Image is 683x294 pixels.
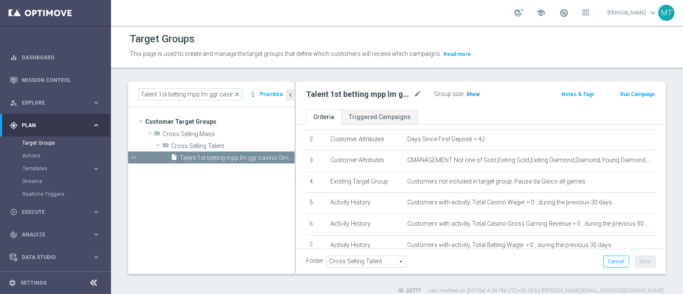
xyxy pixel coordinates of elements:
i: keyboard_arrow_right [92,99,100,107]
a: Actions [22,152,89,159]
td: Existing Target Group [327,172,404,193]
span: Days Since First Deposit > 42 [407,136,485,143]
a: Streams [22,178,89,185]
i: chevron_left [286,91,295,99]
div: Actions [22,149,110,162]
td: 4 [306,172,327,193]
a: Optibot [22,268,89,291]
button: track_changes Analyze keyboard_arrow_right [9,231,101,238]
span: Plan [22,123,92,128]
td: 7 [306,235,327,256]
i: more_vert [249,88,257,100]
span: Customers not included in target group: Pausa da Gioco all games [407,178,585,185]
button: Notes & Tags [560,90,595,99]
button: Cancel [603,256,629,268]
span: Execute [22,210,92,215]
div: Mission Control [10,69,100,91]
i: gps_fixed [10,122,18,129]
button: Read more [443,49,472,59]
span: Templates [23,166,84,171]
button: Prioritize [259,89,284,100]
span: school [536,8,546,17]
button: Mission Control [9,77,101,84]
i: keyboard_arrow_right [92,165,100,173]
td: 3 [306,151,327,172]
div: Data Studio [10,253,92,261]
span: CMANAGEMENT Not one of Gold,Exiting Gold,Exiting Diamond,Diamond,Young Diamond,Young Gold,Exiting... [407,157,652,164]
i: equalizer [10,54,18,61]
h2: Talent 1st betting mpp lm ggr casino l3m > 0 [306,89,412,99]
h1: Target Groups [130,33,195,45]
span: Cross Selling Mass [163,131,295,138]
button: Run Campaign [619,90,656,99]
label: Folder [306,257,323,265]
div: Optibot [10,268,100,291]
span: keyboard_arrow_down [648,8,657,17]
button: Templates keyboard_arrow_right [22,165,101,172]
div: Plan [10,122,92,129]
td: 5 [306,193,327,214]
button: person_search Explore keyboard_arrow_right [9,99,101,106]
span: Show [466,91,480,97]
a: Mission Control [22,69,100,91]
i: keyboard_arrow_right [92,253,100,261]
td: Customer Attributes [327,151,404,172]
span: close [234,91,240,98]
button: chevron_left [286,89,295,101]
span: Cross Selling Talent [171,143,295,150]
i: folder [162,142,169,151]
i: insert_drive_file [171,154,178,163]
td: Activity History [327,193,404,214]
span: Customers with activity, Total Casino Wager > 0 , during the previous 30 days [407,199,612,206]
i: keyboard_arrow_right [92,230,100,239]
div: Templates [23,166,92,171]
div: Streams [22,175,110,188]
td: 6 [306,214,327,235]
a: [PERSON_NAME]keyboard_arrow_down [607,6,658,19]
div: Dashboard [10,46,100,69]
label: : [463,90,464,98]
span: Explore [22,100,92,105]
i: keyboard_arrow_right [92,208,100,216]
div: gps_fixed Plan keyboard_arrow_right [9,122,101,129]
a: Dashboard [22,46,100,69]
div: Target Groups [22,137,110,149]
div: Templates [22,162,110,175]
button: play_circle_outline Execute keyboard_arrow_right [9,209,101,215]
i: mode_edit [414,89,421,99]
i: keyboard_arrow_right [92,121,100,129]
td: Customer Attributes [327,129,404,151]
span: Data Studio [22,255,92,260]
span: Customer Target Groups [145,116,295,128]
a: Settings [20,280,47,285]
a: Realtime Triggers [22,191,89,198]
span: Customers with activity, Total Casino Gross Gaming Revenue > 0 , during the previous 90 days [407,220,652,227]
div: Execute [10,208,92,216]
td: Activity History [327,214,404,235]
a: Criteria [306,110,341,125]
span: Customers with activity, Total Betting Wager > 0 , during the previous 30 days [407,242,611,249]
span: Analyze [22,232,92,237]
a: Target Groups [22,140,89,146]
div: Explore [10,99,92,107]
input: Quick find group or folder [138,88,242,100]
div: Realtime Triggers [22,188,110,201]
td: Activity History [327,235,404,256]
td: 2 [306,129,327,151]
button: equalizer Dashboard [9,54,101,61]
a: Triggered Campaigns [341,110,418,125]
i: track_changes [10,231,18,239]
i: settings [9,279,16,287]
i: folder [154,130,161,140]
label: Group size [434,90,463,98]
button: Data Studio keyboard_arrow_right [9,254,101,261]
div: Analyze [10,231,92,239]
i: play_circle_outline [10,208,18,216]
